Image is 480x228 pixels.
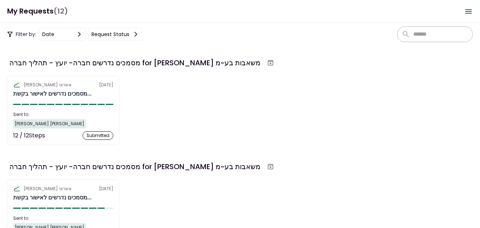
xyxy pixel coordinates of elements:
[9,57,261,68] div: מסמכים נדרשים חברה- יועץ - תהליך חברה for [PERSON_NAME] משאבות בע~מ
[13,82,21,88] img: Partner logo
[264,56,277,69] button: Archive workflow
[7,4,68,19] h1: My Requests
[88,28,142,41] button: Request status
[24,186,71,192] div: [PERSON_NAME] אשראי
[13,215,113,222] div: Sent to:
[13,82,113,88] div: [DATE]
[54,4,68,19] span: (12)
[13,111,113,118] div: Sent to:
[264,160,277,173] button: Archive workflow
[42,30,54,38] div: date
[39,28,85,41] button: date
[13,186,113,192] div: [DATE]
[13,186,21,192] img: Partner logo
[13,131,45,140] div: 12 / 12 Steps
[24,82,71,88] div: [PERSON_NAME] אשראי
[7,28,142,41] div: Filter by:
[13,90,91,98] div: מסמכים נדרשים לאישור בקשת חברה- יועץ
[13,119,86,128] div: [PERSON_NAME] [PERSON_NAME]
[9,161,261,172] div: מסמכים נדרשים חברה- יועץ - תהליך חברה for [PERSON_NAME] משאבות בע~מ
[83,131,113,140] div: submitted
[13,193,91,202] div: מסמכים נדרשים לאישור בקשת חברה- יועץ
[460,3,477,20] button: Open menu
